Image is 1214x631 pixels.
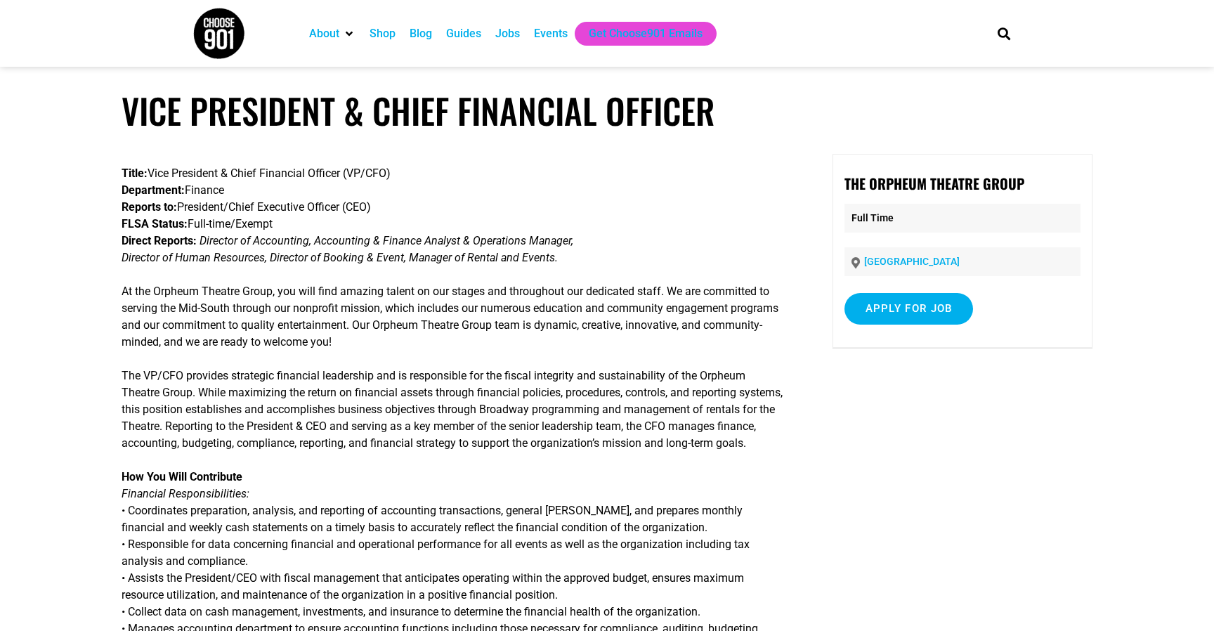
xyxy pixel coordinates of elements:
p: Vice President & Chief Financial Officer (VP/CFO) Finance President/Chief Executive Officer (CEO)... [122,165,784,266]
p: The VP/CFO provides strategic financial leadership and is responsible for the fiscal integrity an... [122,367,784,452]
a: Shop [370,25,396,42]
strong: How You Will Contribute [122,470,242,483]
a: About [309,25,339,42]
h1: Vice President & Chief Financial Officer [122,90,1092,131]
a: Guides [446,25,481,42]
em: Director of Human Resources, Director of Booking & Event, Manager of Rental and Events. [122,251,558,264]
strong: Direct Reports: [122,234,197,247]
a: [GEOGRAPHIC_DATA] [864,256,960,267]
p: At the Orpheum Theatre Group, you will find amazing talent on our stages and throughout our dedic... [122,283,784,351]
strong: Reports to: [122,200,177,214]
a: Events [534,25,568,42]
strong: FLSA Status: [122,217,188,230]
div: About [302,22,363,46]
em: Financial Responsibilities: [122,487,249,500]
strong: Title: [122,167,148,180]
strong: Department: [122,183,185,197]
nav: Main nav [302,22,974,46]
em: Director of Accounting, Accounting & Finance Analyst & Operations Manager, [200,234,573,247]
strong: The Orpheum Theatre Group [844,173,1024,194]
a: Jobs [495,25,520,42]
a: Blog [410,25,432,42]
p: Full Time [844,204,1081,233]
div: Search [993,22,1016,45]
a: Get Choose901 Emails [589,25,703,42]
input: Apply for job [844,293,974,325]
